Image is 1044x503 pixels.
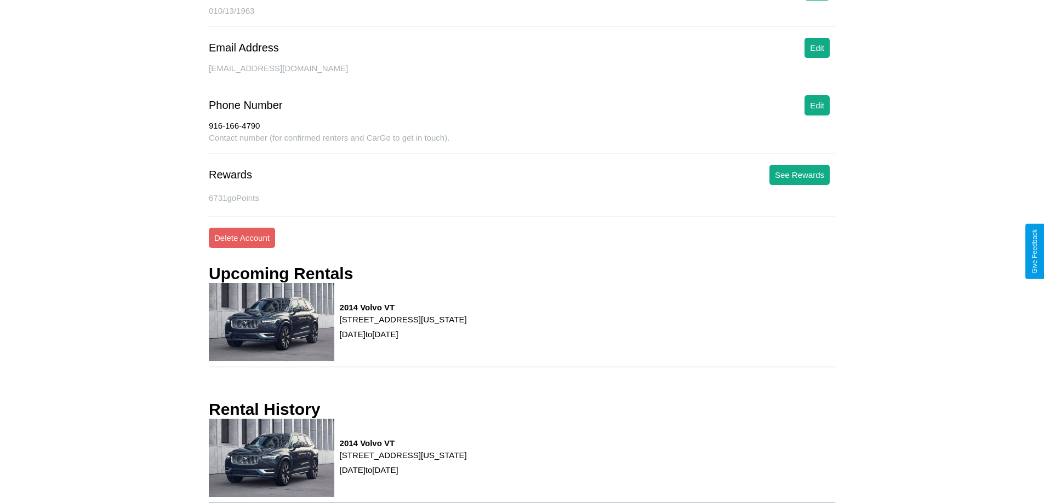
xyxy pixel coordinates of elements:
[340,312,467,327] p: [STREET_ADDRESS][US_STATE]
[209,133,835,154] div: Contact number (for confirmed renters and CarGo to get in touch).
[209,63,835,84] div: [EMAIL_ADDRESS][DOMAIN_NAME]
[209,264,353,283] h3: Upcoming Rentals
[340,462,467,477] p: [DATE] to [DATE]
[209,400,320,419] h3: Rental History
[340,438,467,448] h3: 2014 Volvo VT
[209,190,835,205] p: 6731 goPoints
[209,6,835,27] div: 010/13/1963
[769,165,830,185] button: See Rewards
[209,99,283,112] div: Phone Number
[805,95,830,115] button: Edit
[340,327,467,342] p: [DATE] to [DATE]
[209,419,334,497] img: rental
[209,169,252,181] div: Rewards
[1031,229,1039,274] div: Give Feedback
[340,448,467,462] p: [STREET_ADDRESS][US_STATE]
[209,121,835,133] div: 916-166-4790
[805,38,830,58] button: Edit
[209,228,275,248] button: Delete Account
[209,42,279,54] div: Email Address
[340,303,467,312] h3: 2014 Volvo VT
[209,283,334,361] img: rental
